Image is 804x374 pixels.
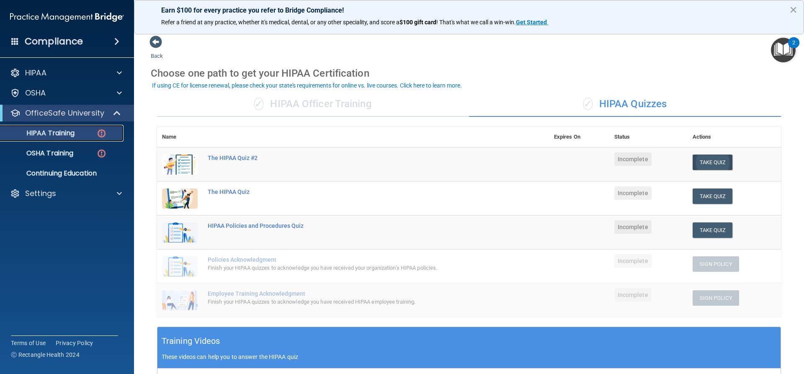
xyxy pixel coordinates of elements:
strong: Get Started [516,19,547,26]
th: Status [609,127,688,147]
p: Earn $100 for every practice you refer to Bridge Compliance! [161,6,777,14]
button: If using CE for license renewal, please check your state's requirements for online vs. live cours... [151,81,463,90]
img: danger-circle.6113f641.png [96,148,107,159]
strong: $100 gift card [399,19,436,26]
span: Ⓒ Rectangle Health 2024 [11,351,80,359]
a: Get Started [516,19,548,26]
span: Incomplete [614,220,652,234]
a: Privacy Policy [56,339,93,347]
div: 2 [792,43,795,54]
p: HIPAA [25,68,46,78]
span: Incomplete [614,254,652,268]
th: Expires On [549,127,609,147]
p: OfficeSafe University [25,108,104,118]
button: Take Quiz [693,222,733,238]
div: HIPAA Quizzes [469,92,781,117]
span: ✓ [254,98,263,110]
div: HIPAA Officer Training [157,92,469,117]
a: Terms of Use [11,339,46,347]
span: Incomplete [614,152,652,166]
span: Incomplete [614,288,652,302]
div: The HIPAA Quiz #2 [208,155,507,161]
div: If using CE for license renewal, please check your state's requirements for online vs. live cours... [152,83,462,88]
a: OSHA [10,88,122,98]
div: Finish your HIPAA quizzes to acknowledge you have received HIPAA employee training. [208,297,507,307]
a: Settings [10,188,122,199]
div: Finish your HIPAA quizzes to acknowledge you have received your organization’s HIPAA policies. [208,263,507,273]
button: Sign Policy [693,256,739,272]
button: Sign Policy [693,290,739,306]
span: Incomplete [614,186,652,200]
button: Open Resource Center, 2 new notifications [771,38,796,62]
div: HIPAA Policies and Procedures Quiz [208,222,507,229]
span: ! That's what we call a win-win. [436,19,516,26]
p: Continuing Education [5,169,120,178]
h5: Training Videos [162,334,220,348]
p: HIPAA Training [5,129,75,137]
div: Choose one path to get your HIPAA Certification [151,61,787,85]
div: The HIPAA Quiz [208,188,507,195]
img: PMB logo [10,9,124,26]
th: Name [157,127,203,147]
button: Close [789,3,797,16]
p: OSHA [25,88,46,98]
div: Policies Acknowledgment [208,256,507,263]
p: These videos can help you to answer the HIPAA quiz [162,353,776,360]
a: Back [151,43,163,59]
span: Refer a friend at any practice, whether it's medical, dental, or any other speciality, and score a [161,19,399,26]
button: Take Quiz [693,188,733,204]
p: Settings [25,188,56,199]
button: Take Quiz [693,155,733,170]
th: Actions [688,127,781,147]
span: ✓ [583,98,593,110]
div: Employee Training Acknowledgment [208,290,507,297]
p: OSHA Training [5,149,73,157]
a: OfficeSafe University [10,108,121,118]
a: HIPAA [10,68,122,78]
img: danger-circle.6113f641.png [96,128,107,139]
h4: Compliance [25,36,83,47]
